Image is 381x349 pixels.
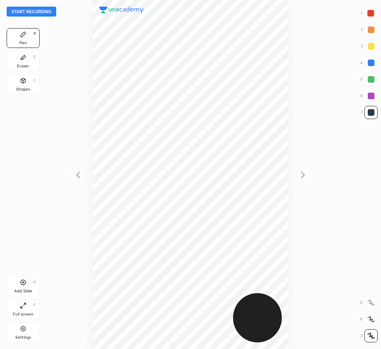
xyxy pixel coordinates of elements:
[33,280,36,284] div: H
[99,7,144,13] img: logo.38c385cc.svg
[360,296,378,309] div: C
[14,289,32,293] div: Add Slide
[361,23,378,36] div: 2
[15,335,31,339] div: Settings
[19,41,27,45] div: Pen
[360,73,378,86] div: 5
[361,7,377,20] div: 1
[33,78,36,82] div: L
[7,7,56,17] button: Start recording
[360,329,378,342] div: Z
[361,106,378,119] div: 7
[33,55,36,59] div: E
[17,64,29,68] div: Eraser
[33,32,36,36] div: P
[13,312,33,316] div: Full screen
[360,56,378,69] div: 4
[361,40,378,53] div: 3
[360,313,378,326] div: X
[16,87,30,91] div: Shapes
[33,303,36,307] div: F
[360,89,378,103] div: 6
